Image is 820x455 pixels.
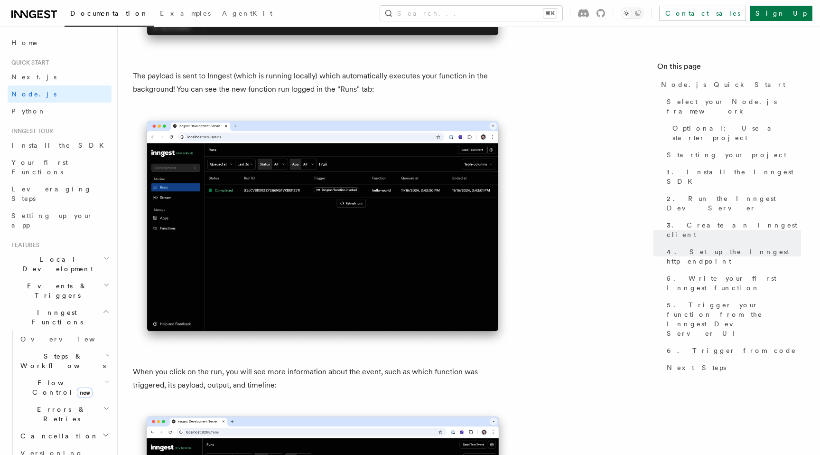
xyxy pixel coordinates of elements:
[667,363,726,372] span: Next Steps
[133,111,512,350] img: Inngest Dev Server web interface's runs tab with a single completed run displayed
[667,97,801,116] span: Select your Node.js framework
[8,127,53,135] span: Inngest tour
[17,348,112,374] button: Steps & Workflows
[17,351,106,370] span: Steps & Workflows
[133,365,512,392] p: When you click on the run, you will see more information about the event, such as which function ...
[669,120,801,146] a: Optional: Use a starter project
[8,255,103,274] span: Local Development
[663,163,801,190] a: 1. Install the Inngest SDK
[8,281,103,300] span: Events & Triggers
[657,61,801,76] h4: On this page
[8,304,112,331] button: Inngest Functions
[667,167,801,186] span: 1. Install the Inngest SDK
[17,431,99,441] span: Cancellation
[663,93,801,120] a: Select your Node.js framework
[661,80,785,89] span: Node.js Quick Start
[663,146,801,163] a: Starting your project
[659,6,746,21] a: Contact sales
[663,359,801,376] a: Next Steps
[8,34,112,51] a: Home
[216,3,278,26] a: AgentKit
[663,270,801,296] a: 5. Write your first Inngest function
[750,6,812,21] a: Sign Up
[8,137,112,154] a: Install the SDK
[8,59,49,66] span: Quick start
[8,277,112,304] button: Events & Triggers
[667,247,801,266] span: 4. Set up the Inngest http endpoint
[657,76,801,93] a: Node.js Quick Start
[663,296,801,342] a: 5. Trigger your function from the Inngest Dev Server UI
[222,9,272,17] span: AgentKit
[380,6,562,21] button: Search...⌘K
[11,212,93,229] span: Setting up your app
[17,405,103,424] span: Errors & Retries
[663,217,801,243] a: 3. Create an Inngest client
[672,123,801,142] span: Optional: Use a starter project
[8,154,112,180] a: Your first Functions
[621,8,643,19] button: Toggle dark mode
[8,251,112,277] button: Local Development
[8,180,112,207] a: Leveraging Steps
[667,194,801,213] span: 2. Run the Inngest Dev Server
[667,220,801,239] span: 3. Create an Inngest client
[663,243,801,270] a: 4. Set up the Inngest http endpoint
[663,190,801,217] a: 2. Run the Inngest Dev Server
[667,274,801,293] span: 5. Write your first Inngest function
[543,9,557,18] kbd: ⌘K
[11,159,68,176] span: Your first Functions
[70,9,149,17] span: Documentation
[667,150,786,160] span: Starting your project
[8,103,112,120] a: Python
[8,308,102,327] span: Inngest Functions
[17,427,112,445] button: Cancellation
[667,346,796,355] span: 6. Trigger from code
[11,185,92,202] span: Leveraging Steps
[154,3,216,26] a: Examples
[8,207,112,234] a: Setting up your app
[11,142,110,149] span: Install the SDK
[77,388,93,398] span: new
[11,38,38,47] span: Home
[11,73,56,81] span: Next.js
[133,69,512,96] p: The payload is sent to Inngest (which is running locally) which automatically executes your funct...
[20,335,118,343] span: Overview
[17,331,112,348] a: Overview
[663,342,801,359] a: 6. Trigger from code
[8,241,39,249] span: Features
[11,107,46,115] span: Python
[8,68,112,85] a: Next.js
[667,300,801,338] span: 5. Trigger your function from the Inngest Dev Server UI
[17,378,104,397] span: Flow Control
[65,3,154,27] a: Documentation
[17,401,112,427] button: Errors & Retries
[11,90,56,98] span: Node.js
[8,85,112,103] a: Node.js
[17,374,112,401] button: Flow Controlnew
[160,9,211,17] span: Examples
